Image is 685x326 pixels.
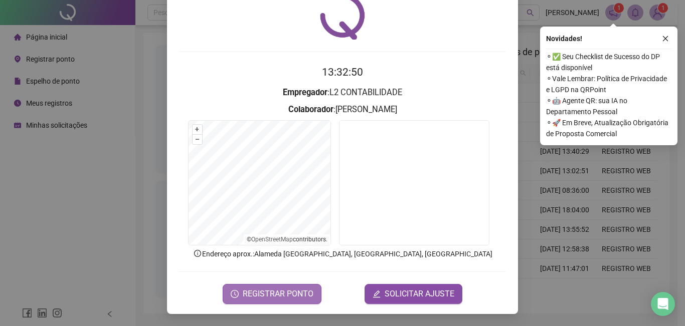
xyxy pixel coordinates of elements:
[546,117,671,139] span: ⚬ 🚀 Em Breve, Atualização Obrigatória de Proposta Comercial
[193,249,202,258] span: info-circle
[662,35,669,42] span: close
[179,86,506,99] h3: : L2 CONTABILIDADE
[288,105,333,114] strong: Colaborador
[651,292,675,316] div: Open Intercom Messenger
[283,88,327,97] strong: Empregador
[546,73,671,95] span: ⚬ Vale Lembrar: Política de Privacidade e LGPD na QRPoint
[243,288,313,300] span: REGISTRAR PONTO
[546,33,582,44] span: Novidades !
[223,284,321,304] button: REGISTRAR PONTO
[193,125,202,134] button: +
[546,51,671,73] span: ⚬ ✅ Seu Checklist de Sucesso do DP está disponível
[179,103,506,116] h3: : [PERSON_NAME]
[322,66,363,78] time: 13:32:50
[385,288,454,300] span: SOLICITAR AJUSTE
[546,95,671,117] span: ⚬ 🤖 Agente QR: sua IA no Departamento Pessoal
[179,248,506,259] p: Endereço aprox. : Alameda [GEOGRAPHIC_DATA], [GEOGRAPHIC_DATA], [GEOGRAPHIC_DATA]
[373,290,381,298] span: edit
[247,236,327,243] li: © contributors.
[251,236,293,243] a: OpenStreetMap
[193,135,202,144] button: –
[365,284,462,304] button: editSOLICITAR AJUSTE
[231,290,239,298] span: clock-circle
